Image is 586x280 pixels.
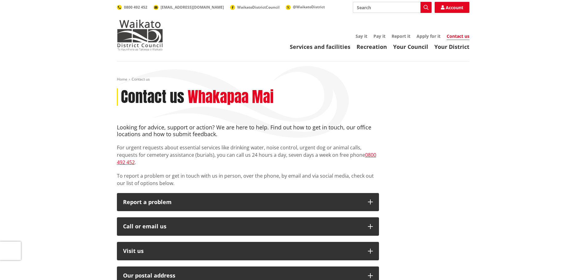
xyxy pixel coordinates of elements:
button: Call or email us [117,217,379,236]
span: @WaikatoDistrict [293,4,325,10]
a: Recreation [357,43,387,50]
a: Home [117,77,127,82]
h4: Looking for advice, support or action? We are here to help. Find out how to get in touch, our off... [117,124,379,137]
span: 0800 492 452 [124,5,147,10]
a: Your District [434,43,469,50]
a: WaikatoDistrictCouncil [230,5,280,10]
p: For urgent requests about essential services like drinking water, noise control, urgent dog or an... [117,144,379,166]
h2: Whakapaa Mai [188,88,274,106]
p: Report a problem [123,199,362,205]
a: @WaikatoDistrict [286,4,325,10]
p: Visit us [123,248,362,254]
a: Apply for it [417,33,440,39]
button: Report a problem [117,193,379,211]
a: Contact us [447,33,469,40]
div: Call or email us [123,223,362,230]
img: Waikato District Council - Te Kaunihera aa Takiwaa o Waikato [117,20,163,50]
a: Say it [356,33,367,39]
h2: Our postal address [123,273,362,279]
nav: breadcrumb [117,77,469,82]
a: Your Council [393,43,428,50]
span: WaikatoDistrictCouncil [237,5,280,10]
a: Report it [392,33,410,39]
span: Contact us [132,77,150,82]
a: Account [435,2,469,13]
h1: Contact us [121,88,184,106]
a: [EMAIL_ADDRESS][DOMAIN_NAME] [153,5,224,10]
p: To report a problem or get in touch with us in person, over the phone, by email and via social me... [117,172,379,187]
button: Visit us [117,242,379,260]
a: 0800 492 452 [117,5,147,10]
a: Services and facilities [290,43,350,50]
a: 0800 492 452 [117,152,376,166]
span: [EMAIL_ADDRESS][DOMAIN_NAME] [161,5,224,10]
a: Pay it [373,33,385,39]
input: Search input [353,2,432,13]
